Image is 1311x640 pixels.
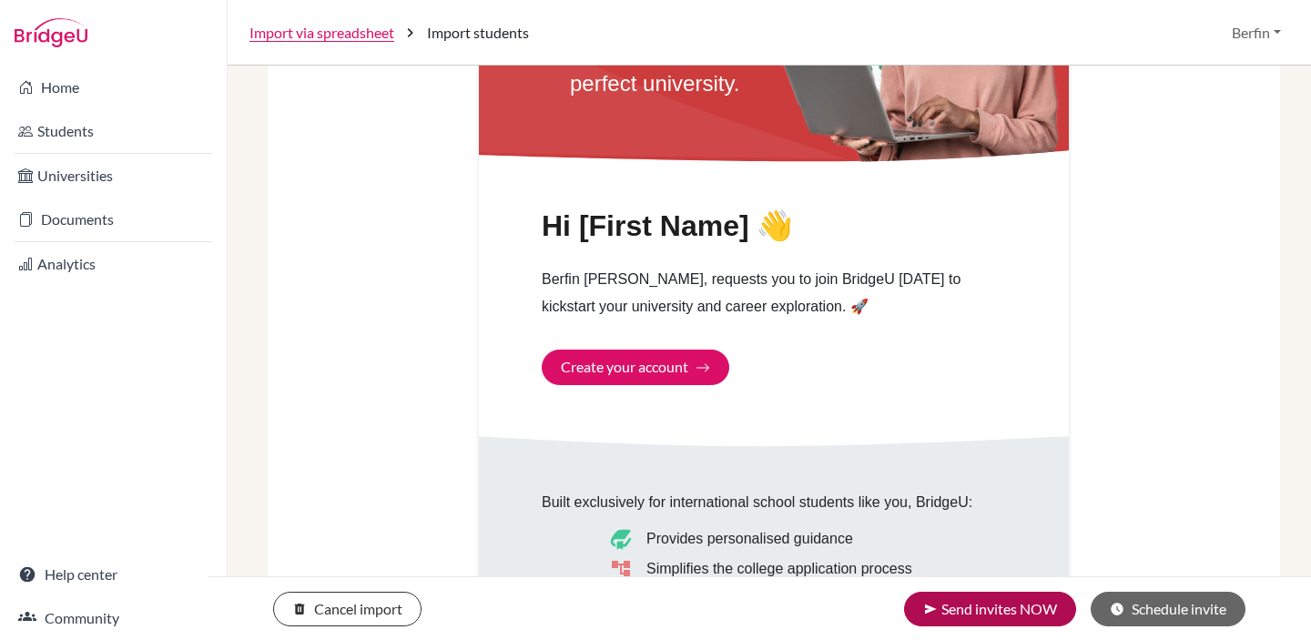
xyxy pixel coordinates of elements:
[273,592,422,626] button: Cancel import
[4,113,223,149] a: Students
[292,602,307,616] i: delete
[249,22,394,44] a: Import via spreadsheet
[923,602,938,616] i: send
[542,492,972,513] p: Built exclusively for international school students like you, BridgeU:
[542,266,1006,320] p: Berfin [PERSON_NAME], requests you to join BridgeU [DATE] to kickstart your university and career...
[1224,15,1289,50] button: Berfin
[15,18,87,47] img: Bridge-U
[610,528,972,551] li: Provides personalised guidance
[4,201,223,238] a: Documents
[610,558,972,581] li: Simplifies the college application process
[542,208,793,243] h1: Hi [First Name] 👋
[904,592,1076,626] button: Send invites NOW
[4,556,223,593] a: Help center
[4,157,223,194] a: Universities
[401,24,420,42] i: chevron_right
[610,529,632,551] img: Bookmark icon
[4,246,223,282] a: Analytics
[427,22,529,44] span: Import students
[4,600,223,636] a: Community
[1110,602,1124,616] i: schedule
[1091,592,1245,626] button: Schedule invite
[4,69,223,106] a: Home
[610,558,632,580] img: Graph icon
